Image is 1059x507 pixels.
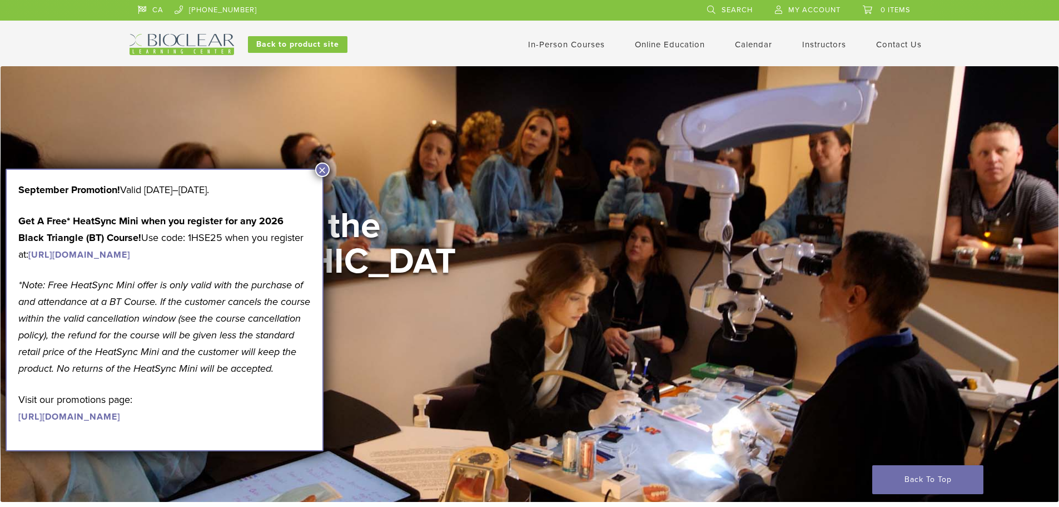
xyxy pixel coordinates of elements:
[735,40,772,50] a: Calendar
[881,6,911,14] span: 0 items
[18,215,284,244] strong: Get A Free* HeatSync Mini when you register for any 2026 Black Triangle (BT) Course!
[876,40,922,50] a: Contact Us
[315,163,330,177] button: Close
[18,391,311,425] p: Visit our promotions page:
[528,40,605,50] a: In-Person Courses
[18,184,120,196] b: September Promotion!
[18,181,311,198] p: Valid [DATE]–[DATE].
[802,40,846,50] a: Instructors
[872,465,983,494] a: Back To Top
[788,6,841,14] span: My Account
[722,6,753,14] span: Search
[18,279,310,375] em: *Note: Free HeatSync Mini offer is only valid with the purchase of and attendance at a BT Course....
[635,40,705,50] a: Online Education
[18,411,120,422] a: [URL][DOMAIN_NAME]
[28,249,130,260] a: [URL][DOMAIN_NAME]
[248,36,347,53] a: Back to product site
[18,213,311,263] p: Use code: 1HSE25 when you register at:
[130,34,234,55] img: Bioclear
